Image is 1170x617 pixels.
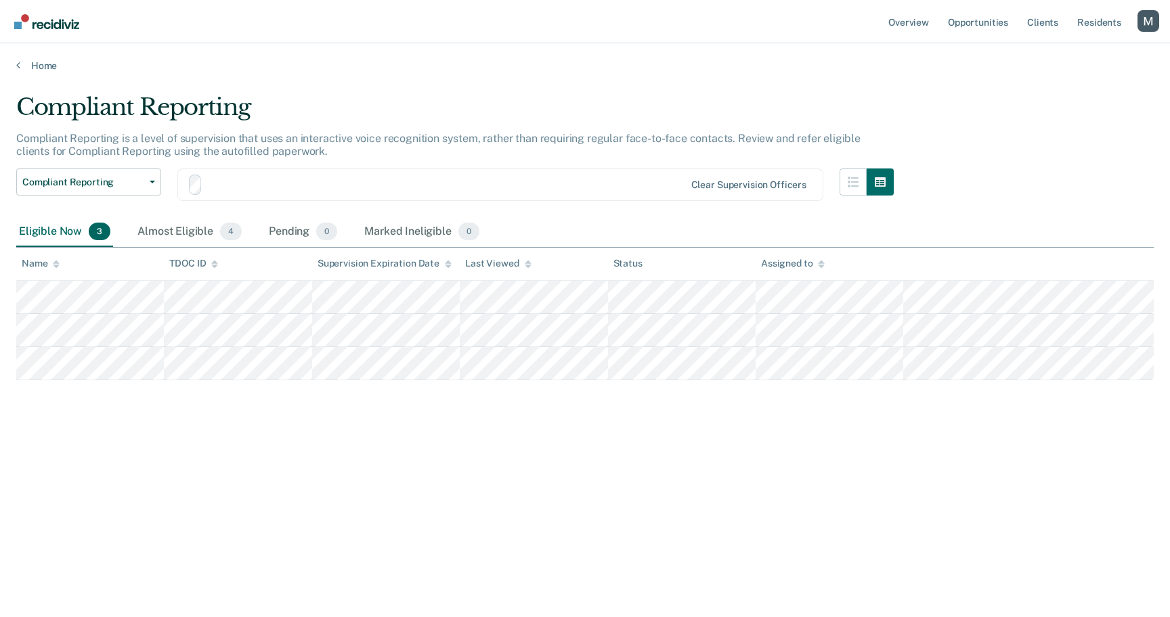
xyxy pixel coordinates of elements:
[691,179,806,191] div: Clear supervision officers
[16,60,1154,72] a: Home
[362,217,482,247] div: Marked Ineligible0
[16,93,894,132] div: Compliant Reporting
[316,223,337,240] span: 0
[458,223,479,240] span: 0
[169,258,218,269] div: TDOC ID
[16,217,113,247] div: Eligible Now3
[89,223,110,240] span: 3
[22,258,60,269] div: Name
[220,223,242,240] span: 4
[14,14,79,29] img: Recidiviz
[613,258,643,269] div: Status
[761,258,825,269] div: Assigned to
[135,217,244,247] div: Almost Eligible4
[465,258,531,269] div: Last Viewed
[266,217,340,247] div: Pending0
[318,258,452,269] div: Supervision Expiration Date
[16,132,861,158] p: Compliant Reporting is a level of supervision that uses an interactive voice recognition system, ...
[1137,10,1159,32] button: Profile dropdown button
[16,168,161,196] button: Compliant Reporting
[22,177,144,188] span: Compliant Reporting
